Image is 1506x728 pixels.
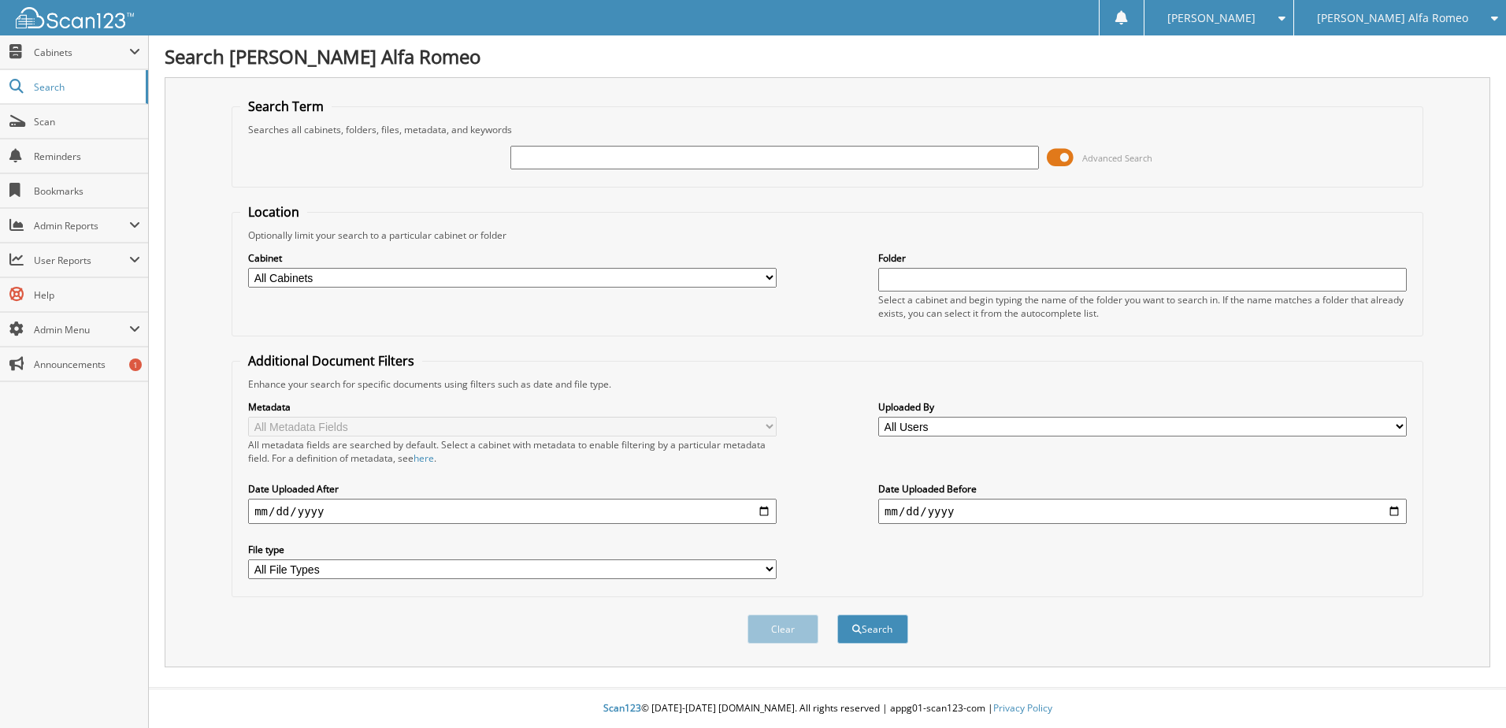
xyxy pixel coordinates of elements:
[240,98,332,115] legend: Search Term
[34,254,129,267] span: User Reports
[993,701,1052,715] a: Privacy Policy
[878,251,1407,265] label: Folder
[878,293,1407,320] div: Select a cabinet and begin typing the name of the folder you want to search in. If the name match...
[149,689,1506,728] div: © [DATE]-[DATE] [DOMAIN_NAME]. All rights reserved | appg01-scan123-com |
[129,358,142,371] div: 1
[837,615,908,644] button: Search
[34,150,140,163] span: Reminders
[240,203,307,221] legend: Location
[16,7,134,28] img: scan123-logo-white.svg
[248,482,777,496] label: Date Uploaded After
[34,184,140,198] span: Bookmarks
[603,701,641,715] span: Scan123
[878,400,1407,414] label: Uploaded By
[878,482,1407,496] label: Date Uploaded Before
[34,358,140,371] span: Announcements
[165,43,1490,69] h1: Search [PERSON_NAME] Alfa Romeo
[240,228,1415,242] div: Optionally limit your search to a particular cabinet or folder
[240,352,422,370] legend: Additional Document Filters
[878,499,1407,524] input: end
[248,543,777,556] label: File type
[34,323,129,336] span: Admin Menu
[248,438,777,465] div: All metadata fields are searched by default. Select a cabinet with metadata to enable filtering b...
[414,451,434,465] a: here
[248,400,777,414] label: Metadata
[34,46,129,59] span: Cabinets
[34,80,138,94] span: Search
[248,251,777,265] label: Cabinet
[240,123,1415,136] div: Searches all cabinets, folders, files, metadata, and keywords
[240,377,1415,391] div: Enhance your search for specific documents using filters such as date and file type.
[248,499,777,524] input: start
[1167,13,1256,23] span: [PERSON_NAME]
[747,615,818,644] button: Clear
[34,115,140,128] span: Scan
[34,219,129,232] span: Admin Reports
[1082,152,1152,164] span: Advanced Search
[34,288,140,302] span: Help
[1317,13,1468,23] span: [PERSON_NAME] Alfa Romeo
